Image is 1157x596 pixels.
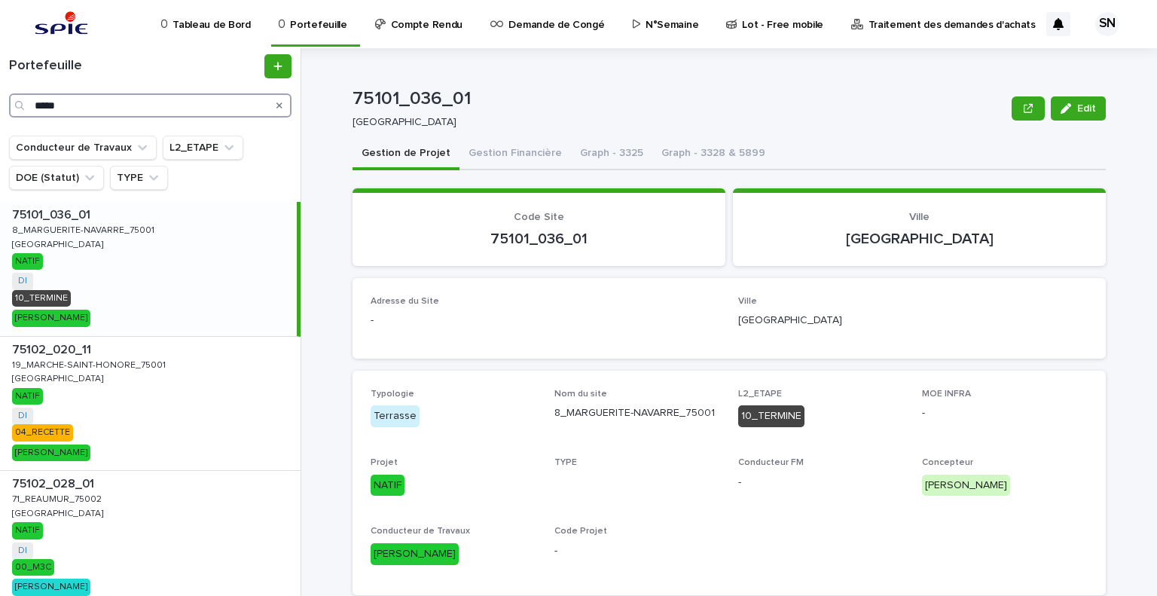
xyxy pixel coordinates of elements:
p: 75102_028_01 [12,474,97,491]
p: 19_MARCHE-SAINT-HONORE_75001 [12,357,169,371]
a: DI [18,546,27,556]
div: NATIF [12,522,43,539]
button: Graph - 3325 [571,139,652,170]
p: 71_REAUMUR_75002 [12,491,105,505]
p: [GEOGRAPHIC_DATA] [12,506,106,519]
span: Projet [371,458,398,467]
span: Edit [1077,103,1096,114]
span: Conducteur de Travaux [371,527,470,536]
p: - [922,405,1088,421]
div: 00_M3C [12,559,54,576]
button: TYPE [110,166,168,190]
div: NATIF [371,475,404,497]
p: [GEOGRAPHIC_DATA] [12,371,106,384]
button: DOE (Statut) [9,166,104,190]
button: Graph - 3328 & 5899 [652,139,774,170]
input: Search [9,93,292,118]
p: 75101_036_01 [353,88,1006,110]
button: Gestion de Projet [353,139,459,170]
div: 04_RECETTE [12,424,73,441]
button: Conducteur de Travaux [9,136,157,160]
p: 75102_020_11 [12,340,94,357]
p: [GEOGRAPHIC_DATA] [353,116,1000,129]
div: [PERSON_NAME] [371,543,459,565]
span: Concepteur [922,458,973,467]
div: 10_TERMINE [12,290,71,307]
a: DI [18,411,27,421]
button: Gestion Financière [459,139,571,170]
img: svstPd6MQfCT1uX1QGkG [30,9,93,39]
span: Ville [738,297,757,306]
button: L2_ETAPE [163,136,243,160]
p: 8_MARGUERITE-NAVARRE_75001 [12,222,157,236]
p: - [371,313,720,329]
p: [GEOGRAPHIC_DATA] [751,230,1088,248]
span: Adresse du Site [371,297,439,306]
span: L2_ETAPE [738,390,782,399]
span: Code Projet [554,527,607,536]
div: Terrasse [371,405,420,427]
div: [PERSON_NAME] [922,475,1010,497]
p: [GEOGRAPHIC_DATA] [12,237,106,250]
span: Ville [909,212,930,222]
p: 75101_036_01 [371,230,707,248]
div: SN [1095,12,1119,36]
span: Nom du site [554,390,607,399]
span: MOE INFRA [922,390,971,399]
span: Code Site [514,212,564,222]
div: 10_TERMINE [738,405,804,427]
span: Typologie [371,390,414,399]
span: TYPE [554,458,577,467]
p: 75101_036_01 [12,205,93,222]
p: - [738,475,904,491]
div: [PERSON_NAME] [12,445,90,461]
button: Edit [1051,96,1106,121]
h1: Portefeuille [9,58,261,75]
span: Conducteur FM [738,458,804,467]
p: - [554,543,720,559]
p: 8_MARGUERITE-NAVARRE_75001 [554,405,720,421]
div: NATIF [12,388,43,405]
div: [PERSON_NAME] [12,579,90,595]
div: [PERSON_NAME] [12,310,90,326]
div: NATIF [12,253,43,270]
a: DI [18,276,27,286]
p: [GEOGRAPHIC_DATA] [738,313,1088,329]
